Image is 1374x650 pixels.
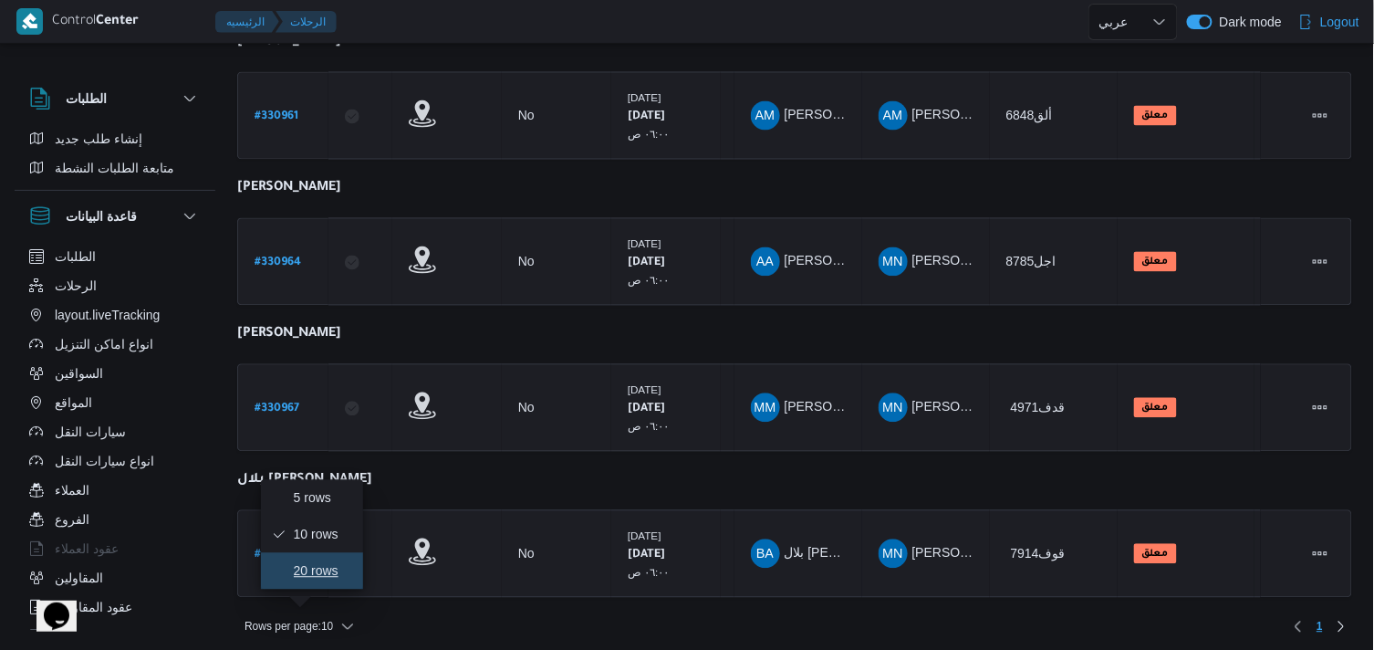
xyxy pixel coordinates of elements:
[66,205,137,227] h3: قاعدة البيانات
[22,388,208,417] button: المواقع
[1320,11,1359,33] span: Logout
[215,11,279,33] button: الرئيسيه
[1306,540,1335,569] button: Actions
[22,153,208,183] button: متابعة الطلبات النشطة
[55,538,119,560] span: عقود العملاء
[1142,257,1169,268] b: معلق
[882,247,902,277] span: MN
[55,275,97,297] span: الرحلات
[22,505,208,534] button: الفروع
[245,616,333,638] span: Rows per page : 10
[628,384,661,396] small: [DATE]
[29,88,201,110] button: الطلبات
[255,104,298,129] a: #330961
[628,92,661,104] small: [DATE]
[55,479,89,501] span: العملاء
[755,393,776,423] span: MM
[261,480,363,517] button: 5 rows
[237,474,372,488] b: بلال [PERSON_NAME]
[55,421,126,443] span: سيارات النقل
[882,540,902,569] span: MN
[255,257,301,270] b: # 330964
[912,108,1017,122] span: [PERSON_NAME]
[261,517,363,553] button: 10 rows
[22,476,208,505] button: العملاء
[785,400,890,414] span: [PERSON_NAME]
[255,404,299,416] b: # 330967
[255,250,301,275] a: #330964
[22,359,208,388] button: السواقين
[55,362,103,384] span: السواقين
[628,129,670,141] small: ٠٦:٠٠ ص
[912,546,1046,561] span: [PERSON_NAME] قلاده
[879,101,908,131] div: Abozaid Muhammad Abozaid Said
[22,330,208,359] button: انواع اماكن التنزيل
[55,246,96,267] span: الطلبات
[1011,401,1066,415] span: 4971قدف
[1134,544,1177,564] span: معلق
[22,417,208,446] button: سيارات النقل
[255,542,300,567] a: #330970
[15,124,215,190] div: الطلبات
[237,328,341,342] b: [PERSON_NAME]
[255,111,298,124] b: # 330961
[1317,616,1323,638] span: 1
[751,101,780,131] div: Abozaid Muhammad Abozaid Said
[22,534,208,563] button: عقود العملاء
[879,540,908,569] div: Maina Najib Shfiq Qladah
[276,11,337,33] button: الرحلات
[1287,616,1309,638] button: Previous page
[518,546,535,562] div: No
[785,546,913,561] span: بلال [PERSON_NAME]
[66,88,107,110] h3: الطلبات
[29,205,201,227] button: قاعدة البيانات
[756,540,774,569] span: BA
[751,247,780,277] div: Albadraoi Abadalsadq Rafaai
[18,577,77,632] iframe: chat widget
[751,540,780,569] div: Bilal Alsaid Isamaail Isamaail
[55,450,154,472] span: انواع سيارات النقل
[628,567,670,579] small: ٠٦:٠٠ ص
[628,550,665,562] b: [DATE]
[1011,547,1066,561] span: 7914قوف
[237,182,341,196] b: [PERSON_NAME]
[879,393,908,423] div: Maina Najib Shfiq Qladah
[628,275,670,287] small: ٠٦:٠٠ ص
[15,242,215,637] div: قاعدة البيانات
[518,254,535,270] div: No
[912,254,1046,268] span: [PERSON_NAME] قلاده
[22,592,208,622] button: عقود المقاولين
[518,108,535,124] div: No
[1213,15,1282,29] span: Dark mode
[55,508,89,530] span: الفروع
[294,564,352,579] span: 20 rows
[1006,109,1053,123] span: ألق6848
[1330,616,1352,638] button: Next page
[1142,404,1169,414] b: معلق
[1309,616,1330,638] button: Page 1 of 1
[882,393,902,423] span: MN
[755,101,775,131] span: AM
[518,400,535,416] div: No
[628,111,665,124] b: [DATE]
[785,108,890,122] span: [PERSON_NAME]
[1006,255,1057,269] span: اجل8785
[22,563,208,592] button: المقاولين
[55,128,142,150] span: إنشاء طلب جديد
[756,247,774,277] span: AA
[1306,393,1335,423] button: Actions
[1142,111,1169,122] b: معلق
[1306,101,1335,131] button: Actions
[751,393,780,423] div: Mahmood Muhammad Said Muhammad
[628,238,661,250] small: [DATE]
[255,396,299,421] a: #330967
[261,553,363,590] button: 20 rows
[55,304,160,326] span: layout.liveTracking
[628,530,661,542] small: [DATE]
[294,528,352,542] span: 10 rows
[1306,247,1335,277] button: Actions
[879,247,908,277] div: Maina Najib Shfiq Qladah
[55,392,92,414] span: المواقع
[22,300,208,330] button: layout.liveTracking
